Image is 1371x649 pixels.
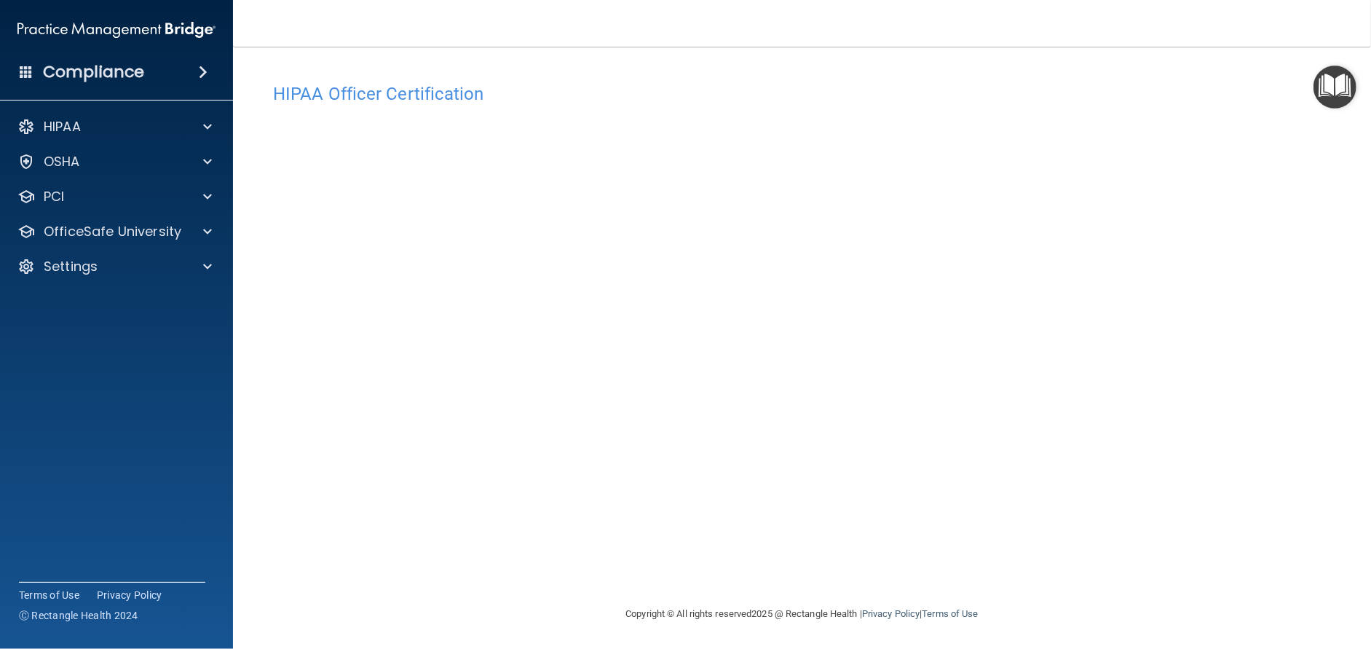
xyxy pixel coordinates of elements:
a: Privacy Policy [862,608,920,619]
a: OSHA [17,153,212,170]
p: OfficeSafe University [44,223,181,240]
p: OSHA [44,153,80,170]
div: Copyright © All rights reserved 2025 @ Rectangle Health | | [537,591,1068,637]
h4: Compliance [43,62,144,82]
p: Settings [44,258,98,275]
p: HIPAA [44,118,81,135]
a: PCI [17,188,212,205]
a: Privacy Policy [97,588,162,602]
a: Settings [17,258,212,275]
span: Ⓒ Rectangle Health 2024 [19,608,138,623]
a: HIPAA [17,118,212,135]
img: PMB logo [17,15,216,44]
h4: HIPAA Officer Certification [273,84,1331,103]
iframe: hipaa-training [273,111,1331,585]
a: OfficeSafe University [17,223,212,240]
p: PCI [44,188,64,205]
button: Open Resource Center [1313,66,1356,109]
a: Terms of Use [19,588,79,602]
a: Terms of Use [922,608,978,619]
